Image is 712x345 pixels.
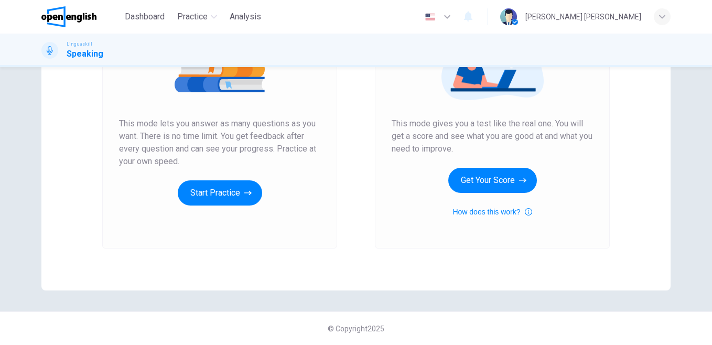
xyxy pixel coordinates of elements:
[178,180,262,206] button: Start Practice
[424,13,437,21] img: en
[67,40,92,48] span: Linguaskill
[41,6,96,27] img: OpenEnglish logo
[230,10,261,23] span: Analysis
[448,168,537,193] button: Get Your Score
[500,8,517,25] img: Profile picture
[173,7,221,26] button: Practice
[452,206,532,218] button: How does this work?
[225,7,265,26] button: Analysis
[121,7,169,26] button: Dashboard
[392,117,593,155] span: This mode gives you a test like the real one. You will get a score and see what you are good at a...
[67,48,103,60] h1: Speaking
[119,117,320,168] span: This mode lets you answer as many questions as you want. There is no time limit. You get feedback...
[125,10,165,23] span: Dashboard
[328,325,384,333] span: © Copyright 2025
[525,10,641,23] div: [PERSON_NAME] [PERSON_NAME]
[41,6,121,27] a: OpenEnglish logo
[177,10,208,23] span: Practice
